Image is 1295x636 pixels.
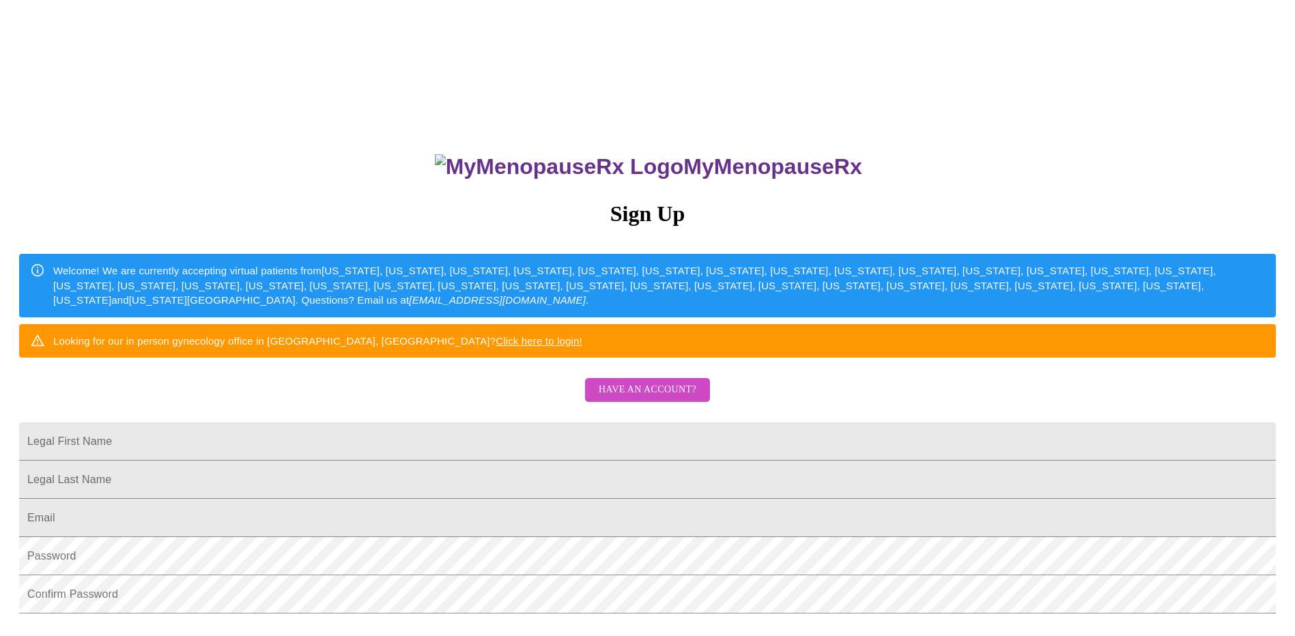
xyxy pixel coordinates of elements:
[21,154,1277,179] h3: MyMenopauseRx
[435,154,683,179] img: MyMenopauseRx Logo
[496,335,582,347] a: Click here to login!
[53,258,1265,313] div: Welcome! We are currently accepting virtual patients from [US_STATE], [US_STATE], [US_STATE], [US...
[409,294,586,306] em: [EMAIL_ADDRESS][DOMAIN_NAME]
[53,328,582,353] div: Looking for our in person gynecology office in [GEOGRAPHIC_DATA], [GEOGRAPHIC_DATA]?
[19,201,1276,227] h3: Sign Up
[599,381,696,399] span: Have an account?
[585,378,710,402] button: Have an account?
[582,393,713,405] a: Have an account?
